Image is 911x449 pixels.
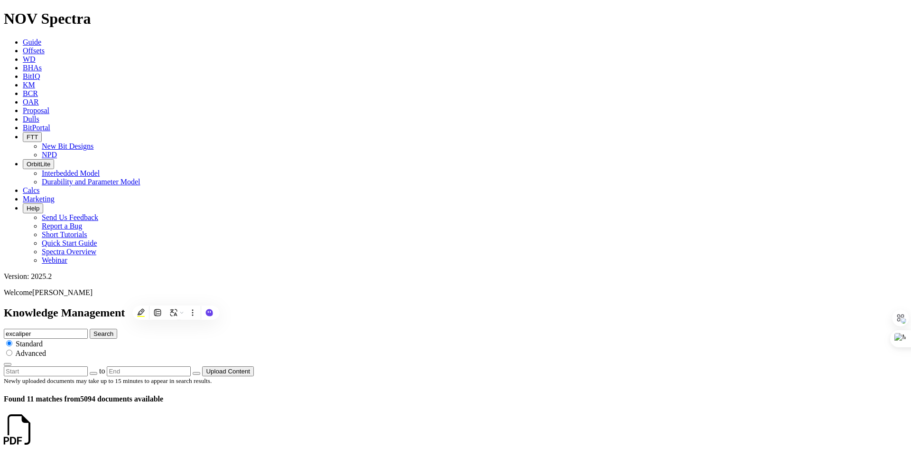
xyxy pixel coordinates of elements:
[4,395,80,403] span: Found 11 matches from
[4,10,907,28] h1: NOV Spectra
[23,64,42,72] a: BHAs
[4,366,88,376] input: Start
[27,205,39,212] span: Help
[4,272,907,281] div: Version: 2025.2
[23,124,50,132] a: BitPortal
[99,367,105,375] span: to
[42,239,97,247] a: Quick Start Guide
[4,288,907,297] p: Welcome
[23,47,45,55] a: Offsets
[23,55,36,63] a: WD
[23,115,39,123] a: Dulls
[23,203,43,213] button: Help
[4,306,907,319] h2: Knowledge Management
[42,169,100,177] a: Interbedded Model
[4,377,212,384] small: Newly uploaded documents may take up to 15 minutes to appear in search results.
[23,98,39,106] a: OAR
[23,81,35,89] a: KM
[23,132,42,142] button: FTT
[42,213,98,221] a: Send Us Feedback
[23,195,55,203] a: Marketing
[15,349,46,357] span: Advanced
[16,340,43,348] span: Standard
[23,89,38,97] a: BCR
[42,151,57,159] a: NPD
[27,134,38,141] span: FTT
[42,248,96,256] a: Spectra Overview
[42,256,67,264] a: Webinar
[23,72,40,80] a: BitIQ
[4,395,907,403] h4: 5094 documents available
[27,161,50,168] span: OrbitLite
[23,106,49,115] a: Proposal
[23,159,54,169] button: OrbitLite
[107,366,191,376] input: End
[202,366,254,376] button: Upload Content
[4,329,88,339] input: e.g. Smoothsteer Record
[32,288,93,296] span: [PERSON_NAME]
[42,142,93,150] a: New Bit Designs
[90,329,117,339] button: Search
[42,230,87,239] a: Short Tutorials
[42,222,82,230] a: Report a Bug
[42,178,140,186] a: Durability and Parameter Model
[23,38,41,46] a: Guide
[23,186,40,194] a: Calcs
